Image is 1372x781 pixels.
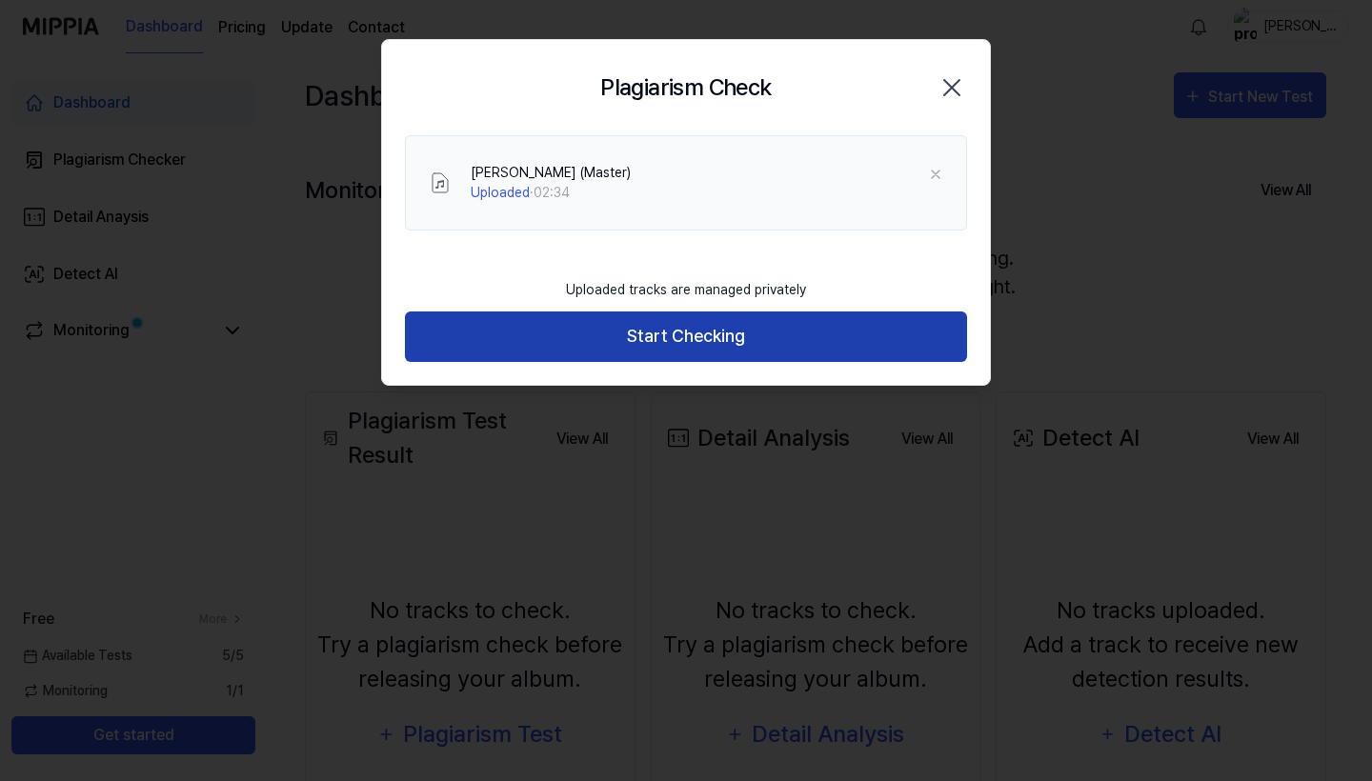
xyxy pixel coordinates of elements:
[471,163,631,183] div: [PERSON_NAME] (Master)
[555,269,817,311] div: Uploaded tracks are managed privately
[471,185,530,200] span: Uploaded
[471,183,631,203] div: · 02:34
[429,171,452,194] img: File Select
[405,311,967,362] button: Start Checking
[600,70,771,105] h2: Plagiarism Check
